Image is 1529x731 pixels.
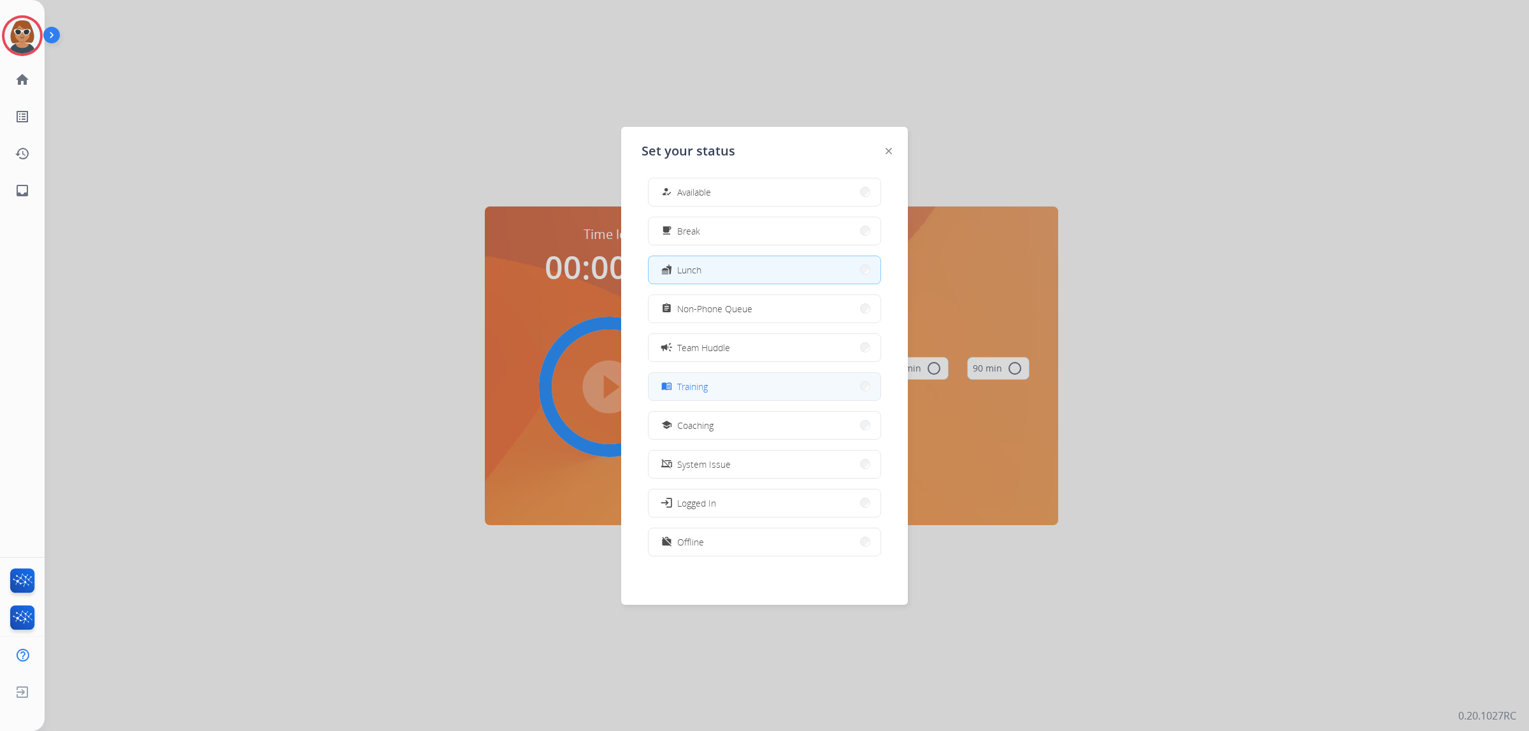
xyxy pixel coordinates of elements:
span: Team Huddle [677,341,730,354]
mat-icon: school [661,420,672,431]
button: System Issue [649,451,880,478]
mat-icon: how_to_reg [661,187,672,198]
mat-icon: campaign [660,341,673,354]
span: Offline [677,535,704,549]
mat-icon: login [660,496,673,509]
mat-icon: history [15,146,30,161]
button: Available [649,178,880,206]
mat-icon: list_alt [15,109,30,124]
span: Training [677,380,708,393]
button: Coaching [649,412,880,439]
mat-icon: fastfood [661,264,672,275]
span: Lunch [677,263,701,277]
img: close-button [886,148,892,154]
button: Training [649,373,880,400]
p: 0.20.1027RC [1458,708,1516,723]
mat-icon: work_off [661,537,672,547]
span: Coaching [677,419,714,432]
button: Logged In [649,489,880,517]
button: Break [649,217,880,245]
span: Available [677,185,711,199]
span: Non-Phone Queue [677,302,752,315]
mat-icon: menu_book [661,381,672,392]
mat-icon: phonelink_off [661,459,672,470]
span: System Issue [677,458,731,471]
span: Break [677,224,700,238]
mat-icon: free_breakfast [661,226,672,236]
mat-icon: inbox [15,183,30,198]
button: Non-Phone Queue [649,295,880,322]
span: Logged In [677,496,716,510]
mat-icon: home [15,72,30,87]
button: Lunch [649,256,880,284]
img: avatar [4,18,40,54]
mat-icon: assignment [661,303,672,314]
button: Offline [649,528,880,556]
span: Set your status [642,142,735,160]
button: Team Huddle [649,334,880,361]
